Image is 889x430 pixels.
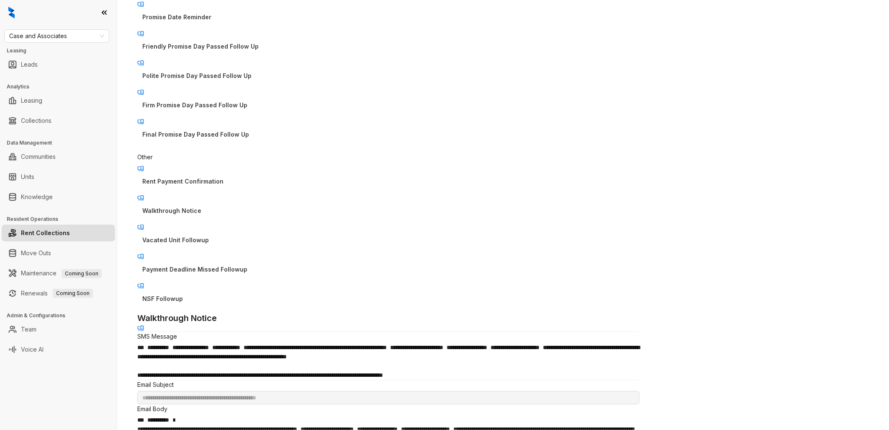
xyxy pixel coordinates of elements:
p: Walkthrough Notice [142,206,635,215]
li: Communities [2,148,115,165]
li: Collections [2,112,115,129]
h3: Resident Operations [7,215,117,223]
a: Rent Collections [21,225,70,241]
p: Final Promise Day Passed Follow Up [142,130,635,139]
p: NSF Followup [142,294,635,303]
a: Team [21,321,36,338]
li: Maintenance [2,265,115,282]
li: Units [2,168,115,185]
a: Communities [21,148,56,165]
a: Units [21,168,34,185]
h3: Leasing [7,47,117,54]
h3: Data Management [7,139,117,147]
p: Friendly Promise Day Passed Follow Up [142,42,635,51]
a: Leasing [21,92,42,109]
p: Vacated Unit Followup [142,236,635,245]
a: Leads [21,56,38,73]
a: Collections [21,112,51,129]
p: Rent Payment Confirmation [142,177,635,186]
li: Knowledge [2,189,115,205]
a: RenewalsComing Soon [21,285,93,302]
h3: Other [137,153,640,162]
h4: SMS Message [137,332,640,341]
h4: Email Body [137,404,640,414]
li: Move Outs [2,245,115,262]
img: logo [8,7,15,18]
h2: Walkthrough Notice [137,312,640,325]
h4: Email Subject [137,380,640,389]
li: Leads [2,56,115,73]
p: Firm Promise Day Passed Follow Up [142,101,635,110]
li: Rent Collections [2,225,115,241]
a: Knowledge [21,189,53,205]
p: Payment Deadline Missed Followup [142,265,635,274]
span: Coming Soon [62,269,102,278]
h3: Analytics [7,83,117,91]
a: Move Outs [21,245,51,262]
li: Leasing [2,92,115,109]
li: Team [2,321,115,338]
span: Case and Associates [9,30,104,42]
span: Coming Soon [53,289,93,298]
a: Voice AI [21,341,44,358]
p: Promise Date Reminder [142,13,635,22]
h3: Admin & Configurations [7,312,117,319]
li: Renewals [2,285,115,302]
p: Polite Promise Day Passed Follow Up [142,71,635,80]
li: Voice AI [2,341,115,358]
